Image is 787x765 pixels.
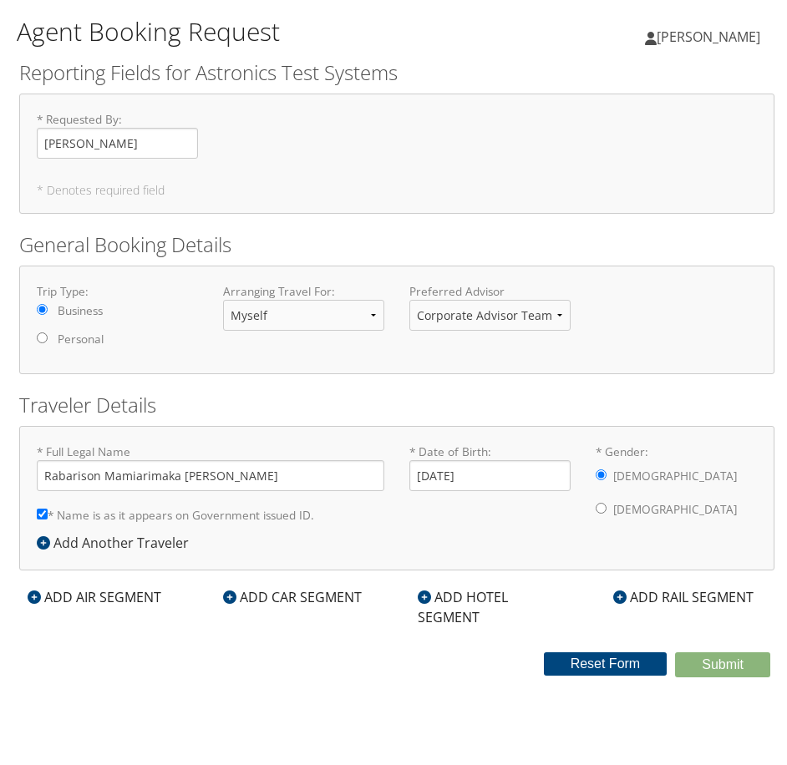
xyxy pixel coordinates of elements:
input: * Requested By: [37,124,198,155]
h2: Traveler Details [19,388,774,416]
label: * Requested By : [37,108,198,155]
input: * Gender:[DEMOGRAPHIC_DATA][DEMOGRAPHIC_DATA] [596,466,607,477]
div: ADD AIR SEGMENT [19,584,170,604]
label: [DEMOGRAPHIC_DATA] [613,490,737,522]
input: * Full Legal Name [37,457,384,488]
label: Business [58,299,103,316]
span: [PERSON_NAME] [657,24,760,43]
label: * Name is as it appears on Government issued ID. [37,496,314,527]
div: ADD CAR SEGMENT [215,584,370,604]
div: ADD RAIL SEGMENT [605,584,762,604]
div: ADD HOTEL SEGMENT [409,584,580,624]
label: * Gender: [596,440,757,524]
label: Arranging Travel For: [223,280,384,296]
label: Trip Type: [37,280,198,296]
button: Submit [675,649,770,674]
label: * Date of Birth: [409,440,571,488]
h2: General Booking Details [19,227,774,256]
h5: * Denotes required field [37,181,757,193]
div: Add Another Traveler [37,529,197,550]
input: * Date of Birth: [409,457,571,488]
label: Preferred Advisor [409,280,571,296]
h1: Agent Booking Request [17,11,397,46]
button: Reset Form [544,649,668,672]
h2: Reporting Fields for Astronics Test Systems [19,55,774,84]
input: * Name is as it appears on Government issued ID. [37,505,48,516]
label: Personal [58,327,104,344]
label: * Full Legal Name [37,440,384,488]
input: * Gender:[DEMOGRAPHIC_DATA][DEMOGRAPHIC_DATA] [596,499,607,510]
a: [PERSON_NAME] [645,8,777,58]
label: [DEMOGRAPHIC_DATA] [613,457,737,489]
